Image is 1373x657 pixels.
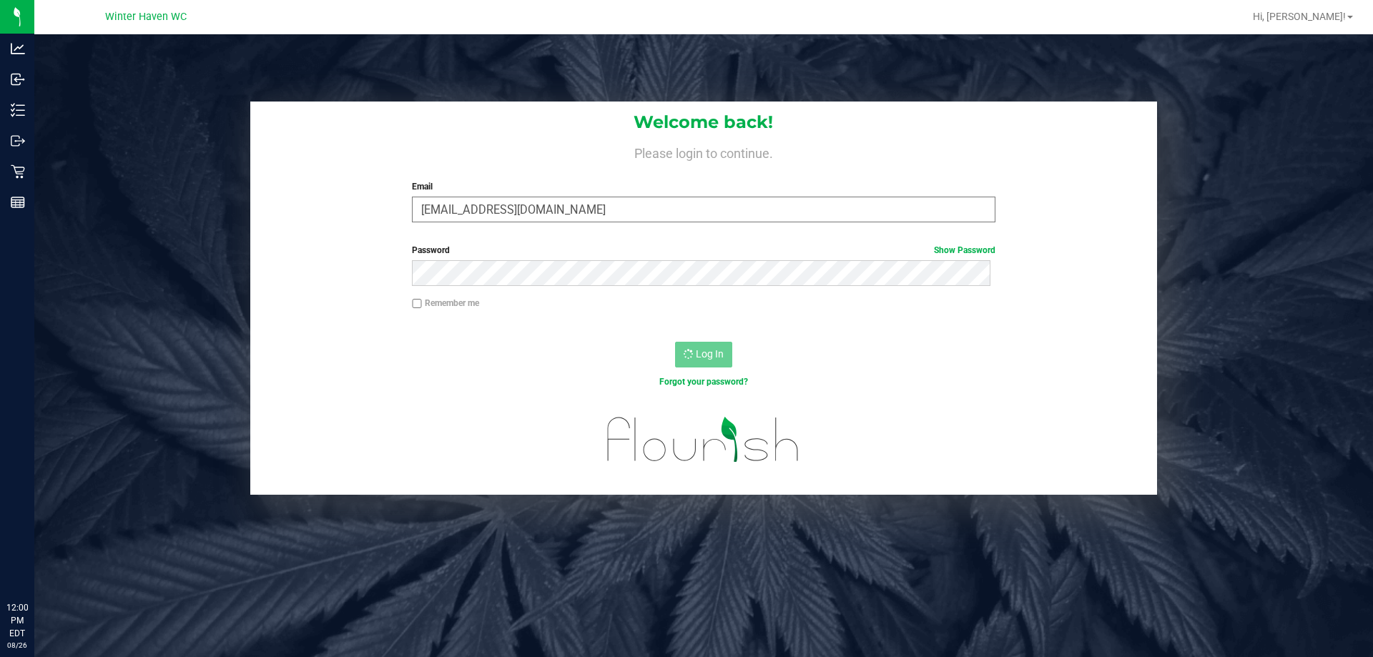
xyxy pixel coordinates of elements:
[412,245,450,255] span: Password
[105,11,187,23] span: Winter Haven WC
[412,180,995,193] label: Email
[11,164,25,179] inline-svg: Retail
[412,299,422,309] input: Remember me
[696,348,724,360] span: Log In
[250,143,1157,160] h4: Please login to continue.
[6,640,28,651] p: 08/26
[1253,11,1346,22] span: Hi, [PERSON_NAME]!
[412,297,479,310] label: Remember me
[6,601,28,640] p: 12:00 PM EDT
[11,134,25,148] inline-svg: Outbound
[934,245,995,255] a: Show Password
[675,342,732,367] button: Log In
[11,41,25,56] inline-svg: Analytics
[250,113,1157,132] h1: Welcome back!
[659,377,748,387] a: Forgot your password?
[11,72,25,87] inline-svg: Inbound
[11,103,25,117] inline-svg: Inventory
[11,195,25,209] inline-svg: Reports
[590,403,817,476] img: flourish_logo.svg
